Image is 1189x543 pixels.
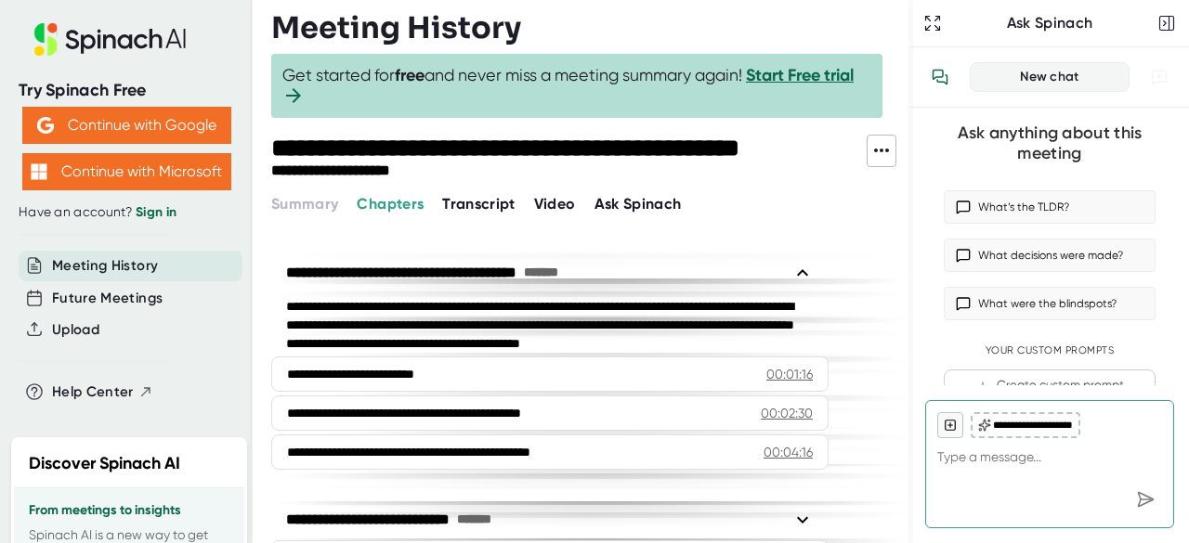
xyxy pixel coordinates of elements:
[52,381,153,403] button: Help Center
[271,195,338,213] span: Summary
[594,195,682,213] span: Ask Spinach
[1154,10,1180,36] button: Close conversation sidebar
[944,239,1156,272] button: What decisions were made?
[594,193,682,215] button: Ask Spinach
[944,344,1156,357] div: Your Custom Prompts
[271,193,338,215] button: Summary
[19,80,234,101] div: Try Spinach Free
[52,319,99,341] button: Upload
[944,287,1156,320] button: What were the blindspots?
[442,195,516,213] span: Transcript
[921,58,959,96] button: View conversation history
[52,288,163,309] button: Future Meetings
[282,65,871,107] span: Get started for and never miss a meeting summary again!
[442,193,516,215] button: Transcript
[761,404,813,422] div: 00:02:30
[357,195,424,213] span: Chapters
[271,10,521,45] h3: Meeting History
[944,123,1156,164] div: Ask anything about this meeting
[395,65,425,85] b: free
[29,503,229,518] h3: From meetings to insights
[764,443,813,461] div: 00:04:16
[22,153,231,190] button: Continue with Microsoft
[534,193,576,215] button: Video
[534,195,576,213] span: Video
[746,65,854,85] a: Start Free trial
[920,10,946,36] button: Expand to Ask Spinach page
[944,369,1156,402] button: Create custom prompt
[944,190,1156,224] button: What’s the TLDR?
[52,381,134,403] span: Help Center
[136,204,176,220] a: Sign in
[946,14,1154,32] div: Ask Spinach
[982,69,1117,85] div: New chat
[357,193,424,215] button: Chapters
[37,117,54,134] img: Aehbyd4JwY73AAAAAElFTkSuQmCC
[29,451,180,476] h2: Discover Spinach AI
[52,255,158,277] button: Meeting History
[22,107,231,144] button: Continue with Google
[1129,483,1162,516] div: Send message
[766,365,813,383] div: 00:01:16
[19,204,234,221] div: Have an account?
